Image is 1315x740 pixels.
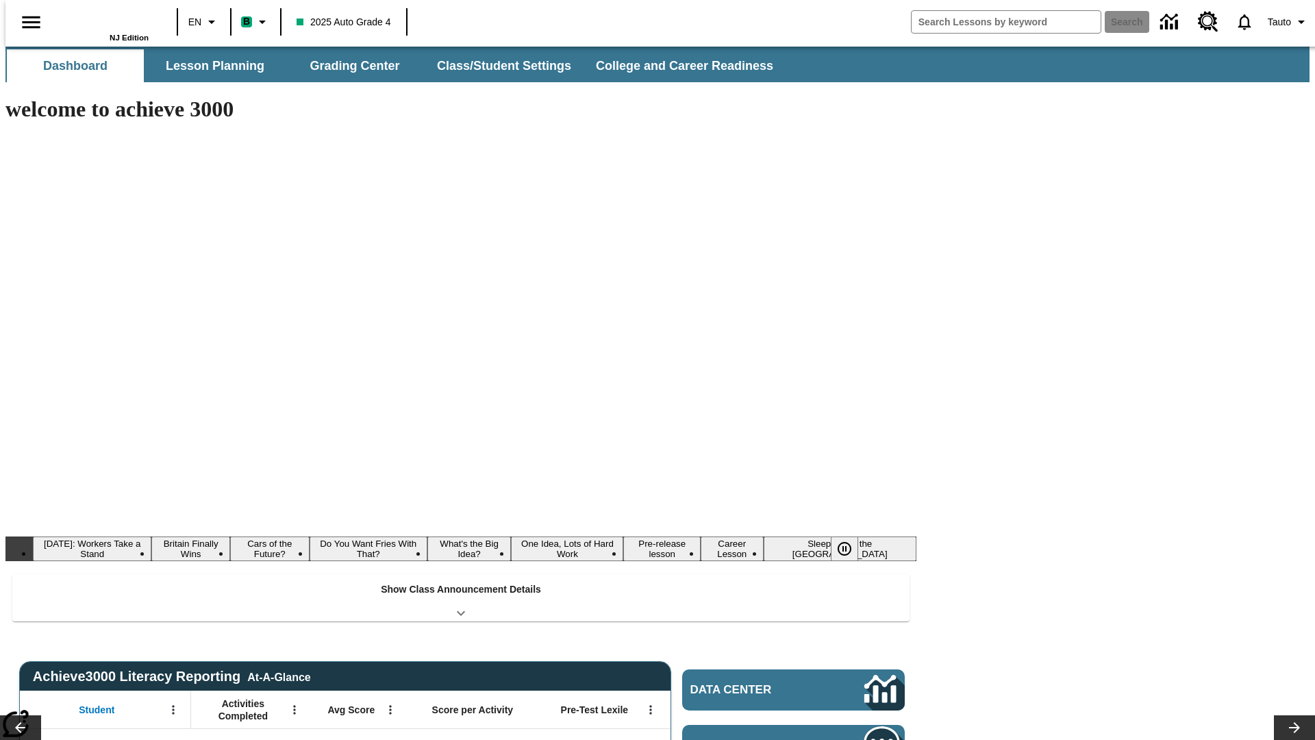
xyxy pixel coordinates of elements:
button: Slide 8 Career Lesson [701,536,764,561]
span: Student [79,704,114,716]
button: Lesson Planning [147,49,284,82]
button: Slide 2 Britain Finally Wins [151,536,229,561]
input: search field [912,11,1101,33]
button: Dashboard [7,49,144,82]
h1: welcome to achieve 3000 [5,97,916,122]
span: Avg Score [327,704,375,716]
button: Class/Student Settings [426,49,582,82]
button: Language: EN, Select a language [182,10,226,34]
button: Slide 9 Sleepless in the Animal Kingdom [764,536,916,561]
button: Slide 7 Pre-release lesson [623,536,701,561]
button: Slide 6 One Idea, Lots of Hard Work [511,536,623,561]
button: Open Menu [163,700,184,720]
button: College and Career Readiness [585,49,784,82]
span: Activities Completed [198,698,288,722]
a: Data Center [682,669,905,711]
button: Slide 3 Cars of the Future? [230,536,310,561]
span: EN [188,15,201,29]
button: Open Menu [380,700,401,720]
span: Score per Activity [432,704,514,716]
span: 2025 Auto Grade 4 [297,15,391,29]
div: Home [60,5,149,42]
button: Pause [831,536,858,561]
span: NJ Edition [110,34,149,42]
div: SubNavbar [5,47,1310,82]
p: Show Class Announcement Details [381,582,541,597]
div: Pause [831,536,872,561]
button: Boost Class color is mint green. Change class color [236,10,276,34]
div: SubNavbar [5,49,786,82]
span: Data Center [690,683,818,697]
button: Slide 1 Labor Day: Workers Take a Stand [33,536,151,561]
span: B [243,13,250,30]
div: At-A-Glance [247,669,310,684]
a: Home [60,6,149,34]
span: Achieve3000 Literacy Reporting [33,669,311,684]
button: Slide 5 What's the Big Idea? [427,536,512,561]
button: Slide 4 Do You Want Fries With That? [310,536,427,561]
button: Open Menu [284,700,305,720]
span: Tauto [1268,15,1291,29]
button: Grading Center [286,49,423,82]
a: Resource Center, Will open in new tab [1190,3,1227,40]
div: Show Class Announcement Details [12,574,910,621]
button: Open side menu [11,2,51,42]
button: Profile/Settings [1262,10,1315,34]
button: Lesson carousel, Next [1274,715,1315,740]
span: Pre-Test Lexile [561,704,629,716]
button: Open Menu [640,700,661,720]
a: Notifications [1227,4,1262,40]
a: Data Center [1152,3,1190,41]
